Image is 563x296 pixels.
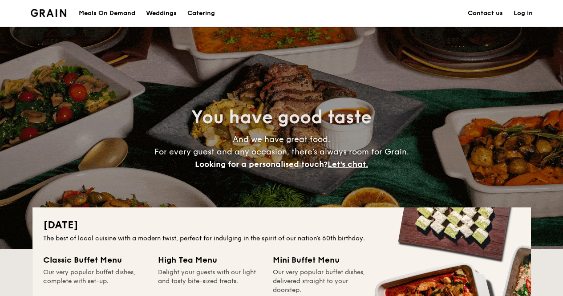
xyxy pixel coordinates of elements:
[273,268,377,295] div: Our very popular buffet dishes, delivered straight to your doorstep.
[158,254,262,266] div: High Tea Menu
[328,159,368,169] span: Let's chat.
[158,268,262,295] div: Delight your guests with our light and tasty bite-sized treats.
[43,268,147,295] div: Our very popular buffet dishes, complete with set-up.
[43,254,147,266] div: Classic Buffet Menu
[273,254,377,266] div: Mini Buffet Menu
[31,9,67,17] a: Logotype
[31,9,67,17] img: Grain
[154,134,409,169] span: And we have great food. For every guest and any occasion, there’s always room for Grain.
[43,218,520,232] h2: [DATE]
[191,107,372,128] span: You have good taste
[195,159,328,169] span: Looking for a personalised touch?
[43,234,520,243] div: The best of local cuisine with a modern twist, perfect for indulging in the spirit of our nation’...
